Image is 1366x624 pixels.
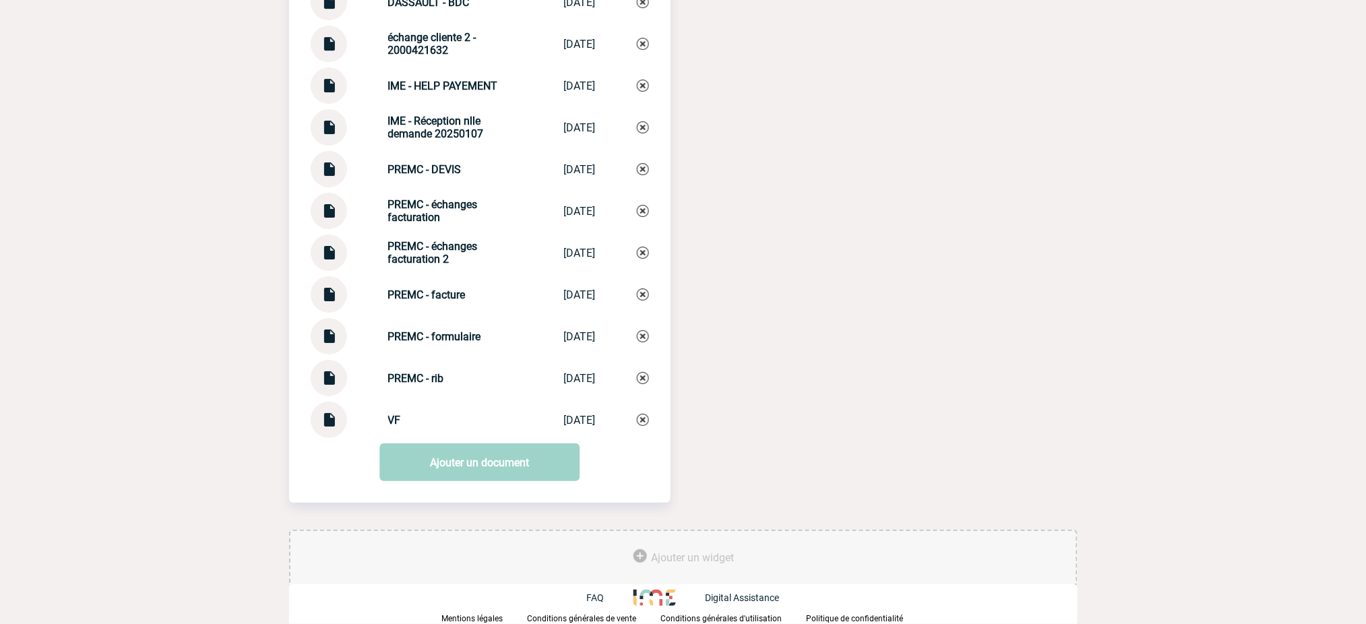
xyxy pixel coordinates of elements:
div: Ajouter des outils d'aide à la gestion de votre événement [289,530,1078,586]
img: Supprimer [637,205,649,217]
img: Supprimer [637,372,649,384]
strong: IME - Réception nlle demande 20250107 [388,115,484,140]
a: Conditions générales d'utilisation [660,611,806,624]
img: Supprimer [637,121,649,133]
div: [DATE] [564,80,596,92]
div: [DATE] [564,247,596,259]
strong: PREMC - échanges facturation [388,198,478,224]
img: Supprimer [637,414,649,426]
strong: PREMC - échanges facturation 2 [388,240,478,266]
div: [DATE] [564,205,596,218]
strong: PREMC - DEVIS [388,163,462,176]
div: [DATE] [564,330,596,343]
p: Conditions générales de vente [527,614,636,623]
img: Supprimer [637,163,649,175]
p: Digital Assistance [706,592,780,603]
p: Politique de confidentialité [806,614,903,623]
img: Supprimer [637,288,649,301]
p: Conditions générales d'utilisation [660,614,782,623]
strong: échange cliente 2 - 2000421632 [388,31,476,57]
strong: IME - HELP PAYEMENT [388,80,498,92]
a: Politique de confidentialité [806,611,925,624]
img: Supprimer [637,80,649,92]
a: Mentions légales [441,611,527,624]
a: Conditions générales de vente [527,611,660,624]
strong: PREMC - facture [388,288,466,301]
div: [DATE] [564,372,596,385]
img: Supprimer [637,38,649,50]
img: Supprimer [637,330,649,342]
span: Ajouter un widget [651,551,734,564]
strong: PREMC - rib [388,372,444,385]
strong: PREMC - formulaire [388,330,481,343]
p: FAQ [586,592,604,603]
a: Ajouter un document [379,443,580,481]
p: Mentions légales [441,614,503,623]
img: Supprimer [637,247,649,259]
strong: VF [388,414,401,427]
div: [DATE] [564,288,596,301]
div: [DATE] [564,414,596,427]
div: [DATE] [564,121,596,134]
div: [DATE] [564,38,596,51]
img: http://www.idealmeetingsevents.fr/ [633,590,675,606]
div: [DATE] [564,163,596,176]
a: FAQ [586,591,633,604]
